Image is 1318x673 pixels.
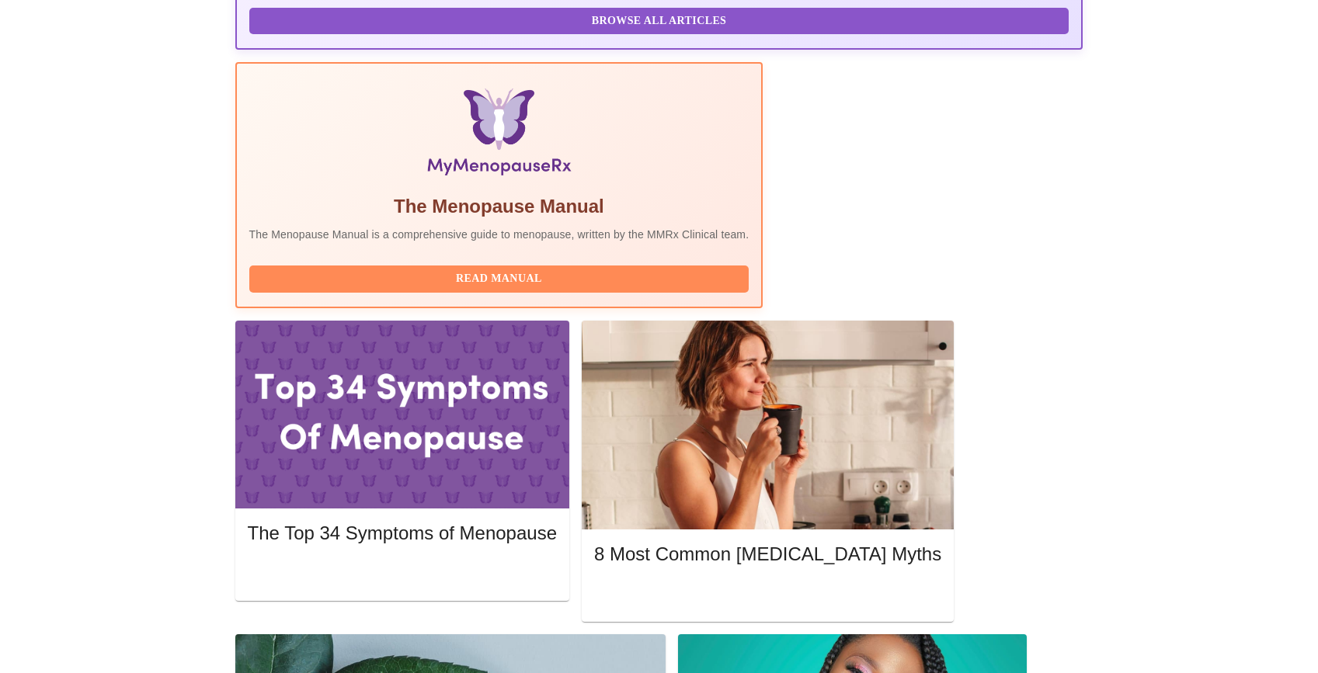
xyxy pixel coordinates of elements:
[594,581,941,609] button: Read More
[265,12,1054,31] span: Browse All Articles
[329,88,669,182] img: Menopause Manual
[249,227,749,242] p: The Menopause Manual is a comprehensive guide to menopause, written by the MMRx Clinical team.
[265,269,734,289] span: Read Manual
[249,8,1069,35] button: Browse All Articles
[248,560,557,587] button: Read More
[249,271,753,284] a: Read Manual
[263,564,541,583] span: Read More
[249,13,1073,26] a: Browse All Articles
[249,194,749,219] h5: The Menopause Manual
[610,585,926,605] span: Read More
[248,521,557,546] h5: The Top 34 Symptoms of Menopause
[594,587,945,600] a: Read More
[249,265,749,293] button: Read Manual
[248,565,561,578] a: Read More
[594,542,941,567] h5: 8 Most Common [MEDICAL_DATA] Myths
